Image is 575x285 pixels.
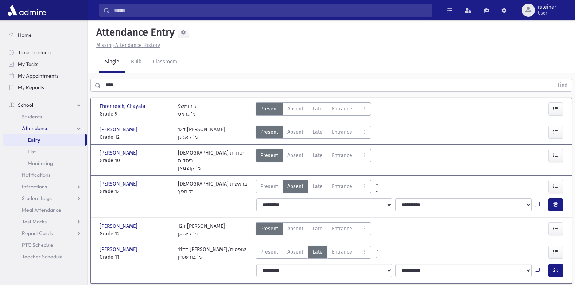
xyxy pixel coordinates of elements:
[256,180,371,195] div: AttTypes
[22,183,47,190] span: Infractions
[3,181,87,192] a: Infractions
[178,126,225,141] div: 12ד [PERSON_NAME] מ' קאגען
[178,222,225,238] div: 12ד [PERSON_NAME] מ' קאגען
[100,253,171,261] span: Grade 11
[287,248,303,256] span: Absent
[312,183,323,190] span: Late
[125,52,147,73] a: Bulk
[22,207,61,213] span: Meal Attendance
[100,157,171,164] span: Grade 10
[3,111,87,122] a: Students
[110,4,432,17] input: Search
[100,126,139,133] span: [PERSON_NAME]
[256,102,371,118] div: AttTypes
[178,149,249,172] div: [DEMOGRAPHIC_DATA] יסודות ביהדות מ' קופמאן
[538,10,556,16] span: User
[538,4,556,10] span: rsteiner
[3,169,87,181] a: Notifications
[3,157,87,169] a: Monitoring
[100,149,139,157] span: [PERSON_NAME]
[3,251,87,262] a: Teacher Schedule
[96,42,160,48] u: Missing Attendance History
[287,128,303,136] span: Absent
[93,26,175,39] h5: Attendance Entry
[287,225,303,233] span: Absent
[332,152,352,159] span: Entrance
[3,58,87,70] a: My Tasks
[3,192,87,204] a: Student Logs
[260,105,278,113] span: Present
[22,172,51,178] span: Notifications
[287,183,303,190] span: Absent
[22,230,53,237] span: Report Cards
[18,49,51,56] span: Time Tracking
[260,248,278,256] span: Present
[260,225,278,233] span: Present
[100,102,147,110] span: Ehrenreich, Chayala
[22,253,63,260] span: Teacher Schedule
[178,102,196,118] div: 9ג חומש מ' גראס
[100,222,139,230] span: [PERSON_NAME]
[332,225,352,233] span: Entrance
[256,149,371,172] div: AttTypes
[3,134,85,146] a: Entry
[260,128,278,136] span: Present
[3,122,87,134] a: Attendance
[178,246,246,261] div: דד11 [PERSON_NAME]/שופטים מ' בורשטיין
[100,230,171,238] span: Grade 12
[147,52,183,73] a: Classroom
[3,239,87,251] a: PTC Schedule
[28,137,40,143] span: Entry
[178,180,247,195] div: [DEMOGRAPHIC_DATA] בראשית מ' חפץ
[6,3,48,17] img: AdmirePro
[3,204,87,216] a: Meal Attendance
[18,84,44,91] span: My Reports
[287,105,303,113] span: Absent
[332,105,352,113] span: Entrance
[332,183,352,190] span: Entrance
[3,216,87,227] a: Test Marks
[100,188,171,195] span: Grade 12
[332,128,352,136] span: Entrance
[3,29,87,41] a: Home
[3,99,87,111] a: School
[100,246,139,253] span: [PERSON_NAME]
[100,110,171,118] span: Grade 9
[93,42,160,48] a: Missing Attendance History
[312,105,323,113] span: Late
[260,183,278,190] span: Present
[28,148,36,155] span: List
[260,152,278,159] span: Present
[312,152,323,159] span: Late
[3,47,87,58] a: Time Tracking
[22,242,53,248] span: PTC Schedule
[287,152,303,159] span: Absent
[22,195,52,202] span: Student Logs
[100,180,139,188] span: [PERSON_NAME]
[312,248,323,256] span: Late
[18,73,58,79] span: My Appointments
[312,225,323,233] span: Late
[99,52,125,73] a: Single
[100,133,171,141] span: Grade 12
[28,160,53,167] span: Monitoring
[553,79,572,91] button: Find
[3,227,87,239] a: Report Cards
[18,32,32,38] span: Home
[3,82,87,93] a: My Reports
[256,126,371,141] div: AttTypes
[18,102,33,108] span: School
[18,61,38,67] span: My Tasks
[332,248,352,256] span: Entrance
[256,222,371,238] div: AttTypes
[312,128,323,136] span: Late
[22,113,42,120] span: Students
[256,246,371,261] div: AttTypes
[3,70,87,82] a: My Appointments
[22,125,49,132] span: Attendance
[3,146,87,157] a: List
[22,218,47,225] span: Test Marks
